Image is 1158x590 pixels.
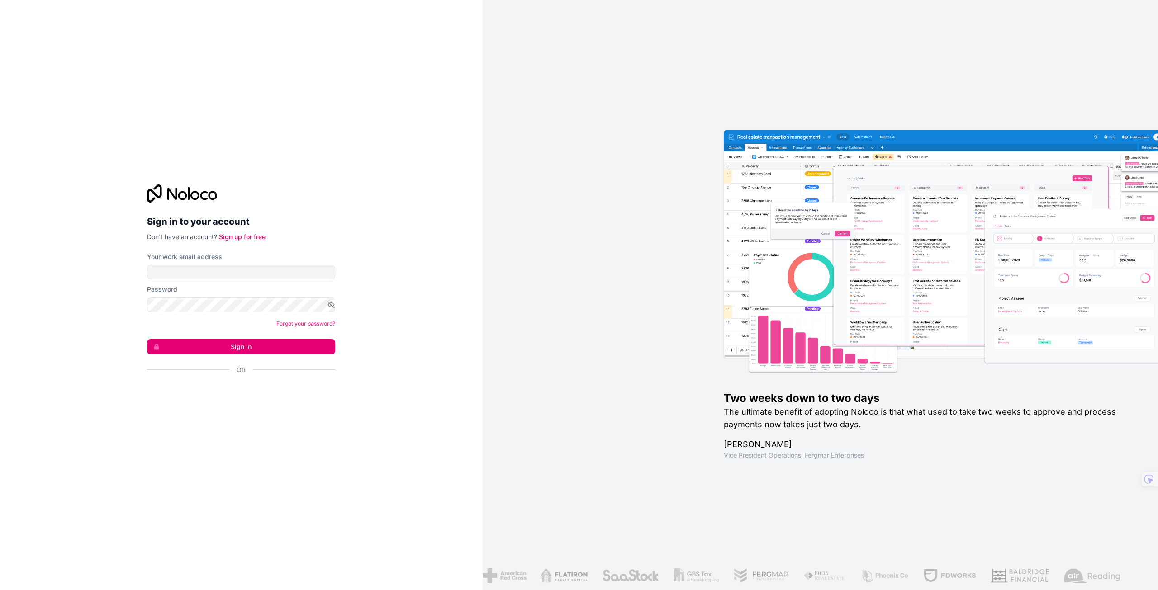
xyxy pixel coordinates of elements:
[860,568,909,583] img: /assets/phoenix-BREaitsQ.png
[147,233,217,241] span: Don't have an account?
[147,285,177,294] label: Password
[734,568,789,583] img: /assets/fergmar-CudnrXN5.png
[923,568,976,583] img: /assets/fdworks-Bi04fVtw.png
[803,568,846,583] img: /assets/fiera-fwj2N5v4.png
[724,391,1129,406] h1: Two weeks down to two days
[673,568,719,583] img: /assets/gbstax-C-GtDUiK.png
[724,406,1129,431] h2: The ultimate benefit of adopting Noloco is that what used to take two weeks to approve and proces...
[147,252,222,261] label: Your work email address
[541,568,588,583] img: /assets/flatiron-C8eUkumj.png
[276,320,335,327] a: Forgot your password?
[147,213,335,230] h2: Sign in to your account
[602,568,659,583] img: /assets/saastock-C6Zbiodz.png
[147,339,335,354] button: Sign in
[990,568,1049,583] img: /assets/baldridge-DxmPIwAm.png
[237,365,246,374] span: Or
[147,265,335,279] input: Email address
[219,233,266,241] a: Sign up for free
[482,568,526,583] img: /assets/american-red-cross-BAupjrZR.png
[1063,568,1120,583] img: /assets/airreading-FwAmRzSr.png
[724,438,1129,451] h1: [PERSON_NAME]
[724,451,1129,460] h1: Vice President Operations , Fergmar Enterprises
[147,297,335,312] input: Password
